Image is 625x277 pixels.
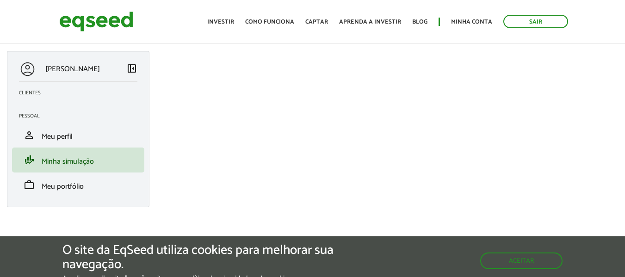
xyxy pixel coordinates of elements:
span: Minha simulação [42,155,94,168]
a: Colapsar menu [126,63,137,76]
a: Investir [207,19,234,25]
button: Aceitar [480,252,563,269]
span: Meu portfólio [42,180,84,193]
h2: Clientes [19,90,144,96]
li: Meu portfólio [12,172,144,197]
a: workMeu portfólio [19,179,137,191]
p: [PERSON_NAME] [45,65,100,74]
span: Meu perfil [42,130,73,143]
a: finance_modeMinha simulação [19,154,137,166]
img: EqSeed [59,9,133,34]
a: Minha conta [451,19,492,25]
h2: Pessoal [19,113,144,119]
li: Minha simulação [12,148,144,172]
a: Sair [503,15,568,28]
h5: O site da EqSeed utiliza cookies para melhorar sua navegação. [62,243,362,272]
li: Meu perfil [12,123,144,148]
a: Como funciona [245,19,294,25]
span: finance_mode [24,154,35,166]
a: Captar [305,19,328,25]
span: person [24,129,35,141]
span: left_panel_close [126,63,137,74]
a: Aprenda a investir [339,19,401,25]
a: Blog [412,19,427,25]
span: work [24,179,35,191]
a: personMeu perfil [19,129,137,141]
